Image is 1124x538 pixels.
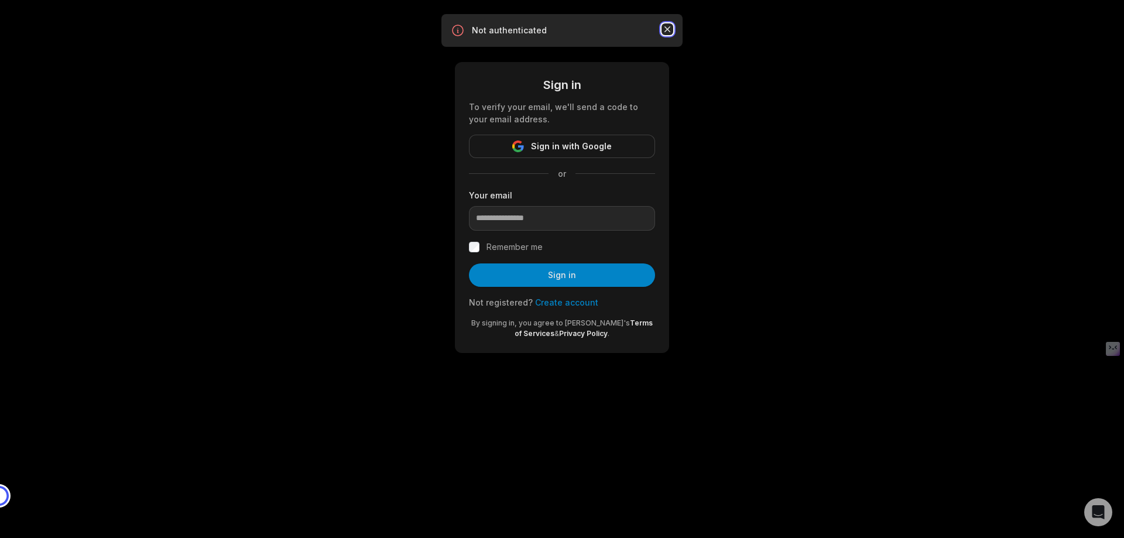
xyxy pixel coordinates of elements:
[469,189,655,201] label: Your email
[549,167,575,180] span: or
[559,329,608,338] a: Privacy Policy
[515,318,653,338] a: Terms of Services
[469,297,533,307] span: Not registered?
[531,139,612,153] span: Sign in with Google
[469,263,655,287] button: Sign in
[471,318,630,327] span: By signing in, you agree to [PERSON_NAME]'s
[554,329,559,338] span: &
[486,240,543,254] label: Remember me
[1084,498,1112,526] div: Open Intercom Messenger
[469,76,655,94] div: Sign in
[608,329,609,338] span: .
[535,297,598,307] a: Create account
[472,25,652,36] p: Not authenticated
[469,135,655,158] button: Sign in with Google
[469,101,655,125] div: To verify your email, we'll send a code to your email address.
